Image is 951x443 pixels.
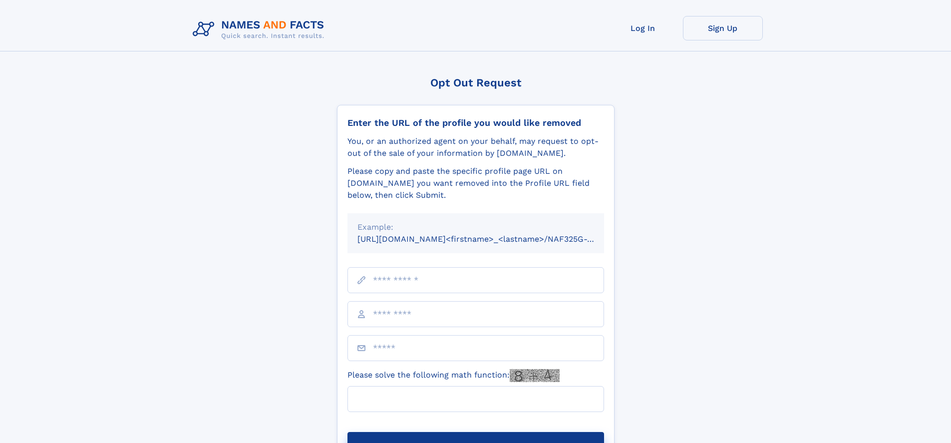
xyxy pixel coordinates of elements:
[347,369,560,382] label: Please solve the following math function:
[189,16,332,43] img: Logo Names and Facts
[603,16,683,40] a: Log In
[347,165,604,201] div: Please copy and paste the specific profile page URL on [DOMAIN_NAME] you want removed into the Pr...
[347,117,604,128] div: Enter the URL of the profile you would like removed
[357,234,623,244] small: [URL][DOMAIN_NAME]<firstname>_<lastname>/NAF325G-xxxxxxxx
[347,135,604,159] div: You, or an authorized agent on your behalf, may request to opt-out of the sale of your informatio...
[337,76,615,89] div: Opt Out Request
[683,16,763,40] a: Sign Up
[357,221,594,233] div: Example:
